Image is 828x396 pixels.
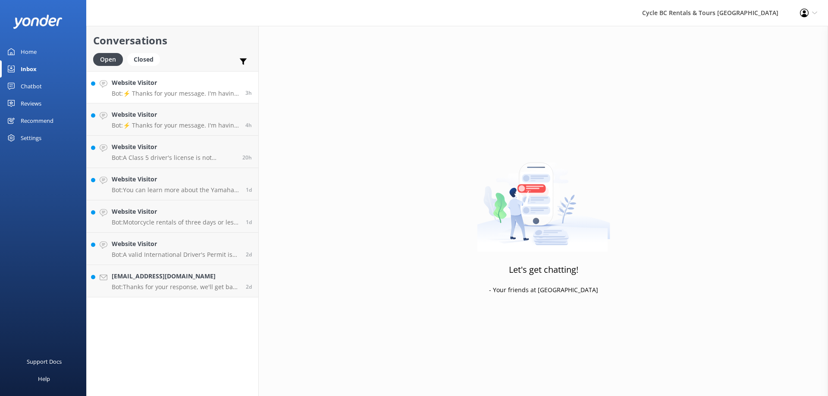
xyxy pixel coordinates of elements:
div: Home [21,43,37,60]
h4: Website Visitor [112,142,236,152]
a: [EMAIL_ADDRESS][DOMAIN_NAME]Bot:Thanks for your response, we'll get back to you as soon as we can... [87,265,258,297]
a: Website VisitorBot:A valid International Driver's Permit is required for licenses that do not mee... [87,233,258,265]
a: Website VisitorBot:⚡ Thanks for your message. I'm having a difficult time finding the right answe... [87,103,258,136]
p: Bot: ⚡ Thanks for your message. I'm having a difficult time finding the right answer for you. Ple... [112,90,239,97]
h4: Website Visitor [112,110,239,119]
a: Website VisitorBot:You can learn more about the Yamaha Tracer 9 GT, including rates, tech specs, ... [87,168,258,200]
div: Settings [21,129,41,147]
span: Oct 05 2025 12:21pm (UTC -07:00) America/Tijuana [242,154,252,161]
a: Website VisitorBot:A Class 5 driver's license is not sufficient to rent a motorcycle. You need a ... [87,136,258,168]
a: Open [93,54,127,64]
div: Inbox [21,60,37,78]
a: Website VisitorBot:Motorcycle rentals of three days or less can only be made [DATE] of the rental... [87,200,258,233]
span: Oct 06 2025 04:37am (UTC -07:00) America/Tijuana [245,122,252,129]
p: - Your friends at [GEOGRAPHIC_DATA] [489,285,598,295]
p: Bot: A Class 5 driver's license is not sufficient to rent a motorcycle. You need a valid driver's... [112,154,236,162]
p: Bot: Motorcycle rentals of three days or less can only be made [DATE] of the rental date. It's re... [112,218,239,226]
p: Bot: ⚡ Thanks for your message. I'm having a difficult time finding the right answer for you. Ple... [112,122,239,129]
img: yonder-white-logo.png [13,15,63,29]
div: Open [93,53,123,66]
p: Bot: Thanks for your response, we'll get back to you as soon as we can during opening hours. [112,283,239,291]
span: Oct 06 2025 05:50am (UTC -07:00) America/Tijuana [245,89,252,97]
div: Reviews [21,95,41,112]
span: Oct 03 2025 12:00pm (UTC -07:00) America/Tijuana [246,283,252,290]
div: Recommend [21,112,53,129]
h4: Website Visitor [112,78,239,87]
img: artwork of a man stealing a conversation from at giant smartphone [477,144,610,252]
div: Closed [127,53,160,66]
span: Oct 04 2025 01:38pm (UTC -07:00) America/Tijuana [246,186,252,193]
h3: Let's get chatting! [509,263,578,277]
a: Website VisitorBot:⚡ Thanks for your message. I'm having a difficult time finding the right answe... [87,71,258,103]
p: Bot: A valid International Driver's Permit is required for licenses that do not meet Canadian sta... [112,251,239,259]
h4: [EMAIL_ADDRESS][DOMAIN_NAME] [112,271,239,281]
p: Bot: You can learn more about the Yamaha Tracer 9 GT, including rates, tech specs, and bookings, ... [112,186,239,194]
div: Help [38,370,50,387]
h2: Conversations [93,32,252,49]
div: Chatbot [21,78,42,95]
a: Closed [127,54,164,64]
h4: Website Visitor [112,175,239,184]
span: Oct 04 2025 12:07pm (UTC -07:00) America/Tijuana [246,218,252,226]
h4: Website Visitor [112,207,239,216]
div: Support Docs [27,353,62,370]
h4: Website Visitor [112,239,239,249]
span: Oct 04 2025 03:01am (UTC -07:00) America/Tijuana [246,251,252,258]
